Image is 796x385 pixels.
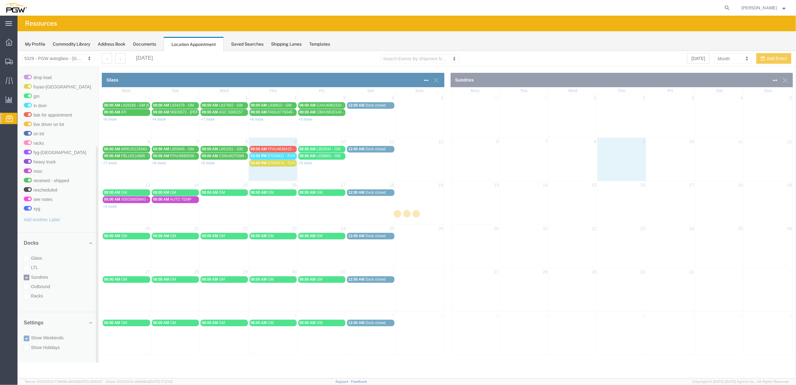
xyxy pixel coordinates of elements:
div: Address Book [98,41,126,47]
span: Copyright © [DATE]-[DATE] Agistix Inc., All Rights Reserved [692,379,789,384]
div: Commodity Library [53,41,90,47]
a: Support [335,380,351,383]
button: [PERSON_NAME] [741,4,788,12]
span: Misty McDonald [742,4,777,11]
div: Saved Searches [231,41,264,47]
a: Feedback [351,380,367,383]
div: Documents [133,41,156,47]
div: Shipping Lanes [271,41,302,47]
div: Location Appointment [164,37,224,51]
div: Templates [309,41,330,47]
div: My Profile [25,41,45,47]
h4: Resources [25,16,57,31]
span: Server: 2025.20.0-734e5bc92d9 [25,380,103,383]
span: [DATE] 17:21:12 [149,380,173,383]
span: Client: 2025.20.0-e640dba [106,380,173,383]
span: [DATE] 09:51:07 [78,380,103,383]
img: logo [4,3,27,12]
